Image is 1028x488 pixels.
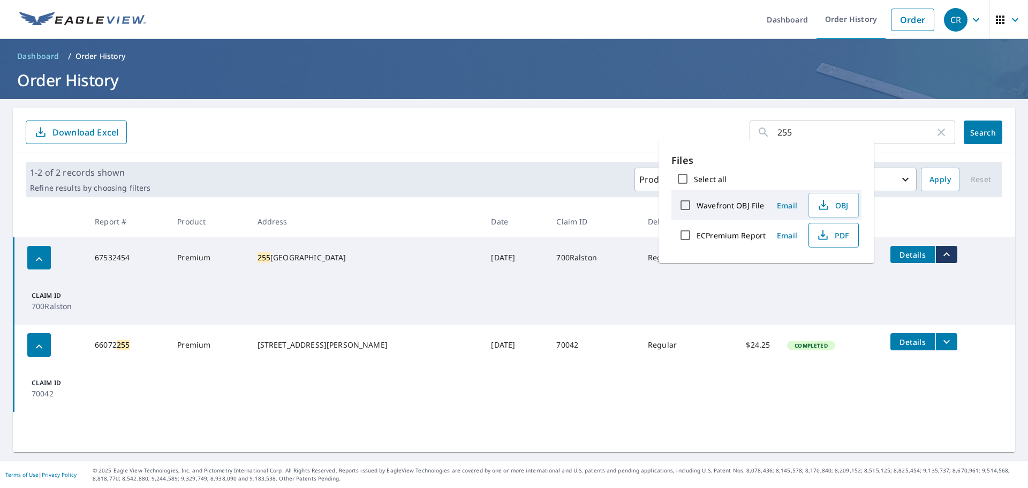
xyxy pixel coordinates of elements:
th: Date [482,206,548,237]
div: [STREET_ADDRESS][PERSON_NAME] [258,340,474,350]
td: Premium [169,325,248,365]
td: $24.25 [713,325,778,365]
mark: 255 [258,252,270,262]
p: 700Ralston [32,301,92,312]
span: Email [774,200,800,211]
span: Details [897,337,929,347]
button: detailsBtn-66072255 [890,333,935,350]
button: Apply [921,168,959,191]
td: 66072 [86,325,169,365]
li: / [68,50,71,63]
p: 1-2 of 2 records shown [30,166,150,179]
p: 70042 [32,388,92,399]
button: filesDropdownBtn-66072255 [935,333,957,350]
td: 70042 [548,325,639,365]
span: Apply [929,173,951,186]
th: Report # [86,206,169,237]
button: PDF [808,223,859,247]
span: Completed [788,342,834,349]
label: Wavefront OBJ File [697,200,764,211]
a: Order [891,9,934,31]
th: Address [249,206,483,237]
label: ECPremium Report [697,230,766,241]
div: CR [944,8,967,32]
button: Download Excel [26,121,127,144]
button: Email [770,227,804,244]
nav: breadcrumb [13,48,1015,65]
a: Dashboard [13,48,64,65]
p: Claim ID [32,378,92,388]
th: Claim ID [548,206,639,237]
p: | [5,471,77,478]
button: detailsBtn-67532454 [890,246,935,263]
td: [DATE] [482,325,548,365]
input: Address, Report #, Claim ID, etc. [777,117,935,147]
td: Premium [169,237,248,278]
p: Download Excel [52,126,118,138]
h1: Order History [13,69,1015,91]
p: Refine results by choosing filters [30,183,150,193]
td: Regular [639,325,713,365]
a: Terms of Use [5,471,39,478]
span: Dashboard [17,51,59,62]
label: Select all [694,174,727,184]
button: Products [634,168,697,191]
td: 700Ralston [548,237,639,278]
button: OBJ [808,193,859,217]
button: Email [770,197,804,214]
p: Products [639,173,677,186]
p: © 2025 Eagle View Technologies, Inc. and Pictometry International Corp. All Rights Reserved. Repo... [93,467,1023,483]
td: 67532454 [86,237,169,278]
th: Delivery [639,206,713,237]
td: [DATE] [482,237,548,278]
button: Search [964,121,1002,144]
th: Product [169,206,248,237]
img: EV Logo [19,12,146,28]
p: Files [671,153,861,168]
span: Search [972,127,994,138]
span: Email [774,230,800,241]
span: Details [897,250,929,260]
span: OBJ [815,199,850,212]
p: Order History [75,51,126,62]
p: Claim ID [32,291,92,301]
mark: 255 [117,340,130,350]
button: filesDropdownBtn-67532454 [935,246,957,263]
span: PDF [815,229,850,242]
a: Privacy Policy [42,471,77,478]
div: [GEOGRAPHIC_DATA] [258,252,474,263]
td: Regular [639,237,713,278]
